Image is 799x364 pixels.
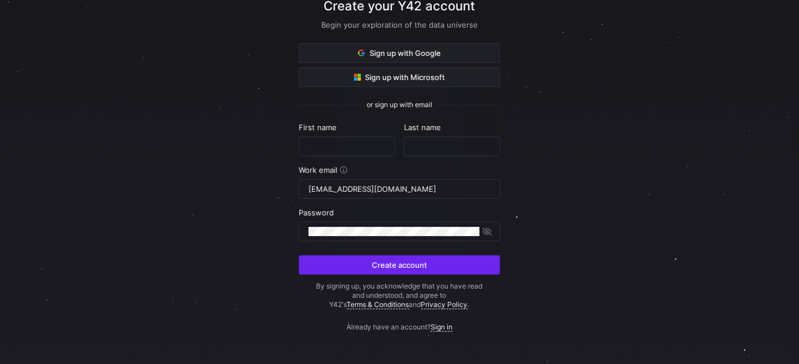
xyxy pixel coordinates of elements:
[431,323,452,332] a: Sign in
[367,101,432,109] span: or sign up with email
[299,309,500,331] p: Already have an account?
[299,165,337,175] span: Work email
[354,73,446,82] span: Sign up with Microsoft
[299,208,334,217] span: Password
[299,20,500,29] div: Begin your exploration of the data universe
[358,48,441,58] span: Sign up with Google
[299,282,500,309] p: By signing up, you acknowledge that you have read and understood, and agree to Y42's and .
[299,43,500,63] button: Sign up with Google
[347,300,409,309] a: Terms & Conditions
[299,123,337,132] span: First name
[421,300,468,309] a: Privacy Policy
[299,67,500,87] button: Sign up with Microsoft
[404,123,441,132] span: Last name
[299,255,500,275] button: Create account
[372,260,427,270] span: Create account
